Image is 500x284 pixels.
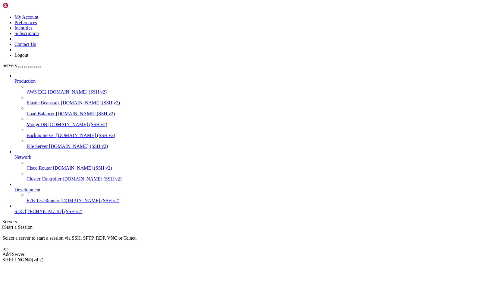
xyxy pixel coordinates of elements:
a: SDC [TECHNICAL_ID] (SSH v2) [14,209,498,214]
span: File Server [27,144,48,149]
div: Select a server to start a session via SSH, SFTP, RDP, VNC or Telnet. -or- [2,230,498,252]
div: Servers [2,219,498,225]
li: Network [14,149,498,182]
a: Development [14,187,498,193]
li: File Server [DOMAIN_NAME] (SSH v2) [27,138,498,149]
li: Development [14,182,498,203]
img: Shellngn [2,2,37,8]
span: [DOMAIN_NAME] (SSH v2) [53,165,112,171]
li: E2E Test Runner [DOMAIN_NAME] (SSH v2) [27,193,498,203]
span: Servers [2,63,17,68]
span: [DOMAIN_NAME] (SSH v2) [49,144,108,149]
li: Elastic Beanstalk [DOMAIN_NAME] (SSH v2) [27,95,498,106]
a: File Server [DOMAIN_NAME] (SSH v2) [27,144,498,149]
span: Cisco Router [27,165,52,171]
a: Cisco Router [DOMAIN_NAME] (SSH v2) [27,165,498,171]
a: Contact Us [14,42,36,47]
span: E2E Test Runner [27,198,59,203]
span: [DOMAIN_NAME] (SSH v2) [56,111,115,116]
span: Start a Session [4,225,33,230]
a: Network [14,155,498,160]
span: 4.2.0 [32,257,44,262]
span: [DOMAIN_NAME] (SSH v2) [48,89,107,94]
span: Backup Server [27,133,55,138]
li: SDC [TECHNICAL_ID] (SSH v2) [14,203,498,214]
span: MongoDB [27,122,47,127]
li: Cisco Router [DOMAIN_NAME] (SSH v2) [27,160,498,171]
span: [DOMAIN_NAME] (SSH v2) [48,122,107,127]
span: [DOMAIN_NAME] (SSH v2) [61,100,120,105]
li: Cluster Controller [DOMAIN_NAME] (SSH v2) [27,171,498,182]
a: Cluster Controller [DOMAIN_NAME] (SSH v2) [27,176,498,182]
a: Production [14,78,498,84]
li: Backup Server [DOMAIN_NAME] (SSH v2) [27,127,498,138]
a: MongoDB [DOMAIN_NAME] (SSH v2) [27,122,498,127]
a: Logout [14,53,28,58]
li: MongoDB [DOMAIN_NAME] (SSH v2) [27,116,498,127]
a: My Account [14,14,39,20]
a: Backup Server [DOMAIN_NAME] (SSH v2) [27,133,498,138]
a: Identities [14,25,33,30]
span: SHELL © [2,257,43,262]
span: Cluster Controller [27,176,61,181]
li: AWS EC2 [DOMAIN_NAME] (SSH v2) [27,84,498,95]
b: NGN [17,257,28,262]
span: SDC [14,209,24,214]
span: Load Balancer [27,111,55,116]
span:  [2,225,4,230]
a: AWS EC2 [DOMAIN_NAME] (SSH v2) [27,89,498,95]
span: Elastic Beanstalk [27,100,60,105]
a: Servers [2,63,41,68]
div: Add Server [2,252,498,257]
span: Production [14,78,36,84]
span: [DOMAIN_NAME] (SSH v2) [61,198,120,203]
span: [DOMAIN_NAME] (SSH v2) [56,133,115,138]
li: Load Balancer [DOMAIN_NAME] (SSH v2) [27,106,498,116]
span: Network [14,155,31,160]
li: Production [14,73,498,149]
a: Load Balancer [DOMAIN_NAME] (SSH v2) [27,111,498,116]
a: Preferences [14,20,37,25]
span: Development [14,187,40,192]
span: AWS EC2 [27,89,47,94]
a: Elastic Beanstalk [DOMAIN_NAME] (SSH v2) [27,100,498,106]
a: Subscription [14,31,39,36]
span: [TECHNICAL_ID] (SSH v2) [25,209,82,214]
a: E2E Test Runner [DOMAIN_NAME] (SSH v2) [27,198,498,203]
span: [DOMAIN_NAME] (SSH v2) [63,176,122,181]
